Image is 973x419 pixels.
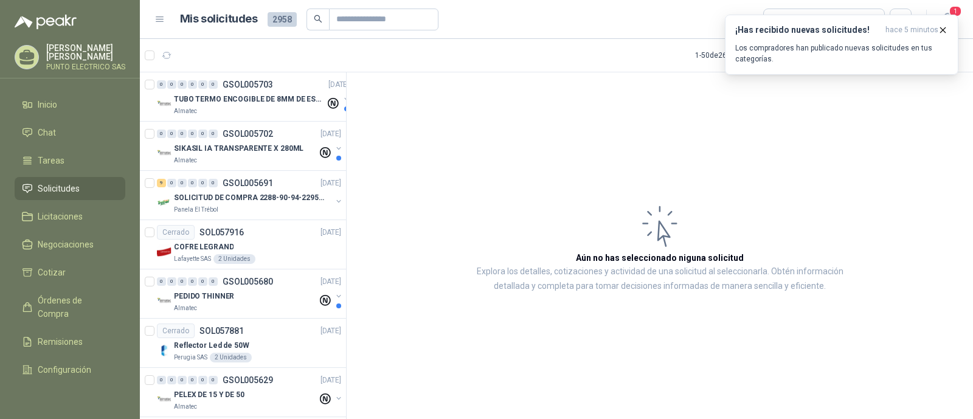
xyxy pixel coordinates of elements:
[167,376,176,384] div: 0
[188,376,197,384] div: 0
[157,80,166,89] div: 0
[735,43,948,64] p: Los compradores han publicado nuevas solicitudes en tus categorías.
[15,330,125,353] a: Remisiones
[15,205,125,228] a: Licitaciones
[157,146,171,161] img: Company Logo
[38,294,114,320] span: Órdenes de Compra
[157,225,195,240] div: Cerrado
[209,376,218,384] div: 0
[223,277,273,286] p: GSOL005680
[188,179,197,187] div: 0
[140,220,346,269] a: CerradoSOL057916[DATE] Company LogoCOFRE LEGRANDLafayette SAS2 Unidades
[209,80,218,89] div: 0
[157,126,344,165] a: 0 0 0 0 0 0 GSOL005702[DATE] Company LogoSIKASIL IA TRANSPARENTE X 280MLAlmatec
[38,335,83,348] span: Remisiones
[157,274,344,313] a: 0 0 0 0 0 0 GSOL005680[DATE] Company LogoPEDIDO THINNERAlmatec
[15,233,125,256] a: Negociaciones
[157,373,344,412] a: 0 0 0 0 0 0 GSOL005629[DATE] Company LogoPELEX DE 15 Y DE 50Almatec
[178,179,187,187] div: 0
[157,343,171,358] img: Company Logo
[178,376,187,384] div: 0
[198,376,207,384] div: 0
[178,130,187,138] div: 0
[695,46,774,65] div: 1 - 50 de 2609
[174,156,197,165] p: Almatec
[157,324,195,338] div: Cerrado
[15,177,125,200] a: Solicitudes
[15,93,125,116] a: Inicio
[937,9,958,30] button: 1
[38,210,83,223] span: Licitaciones
[320,178,341,189] p: [DATE]
[38,238,94,251] span: Negociaciones
[38,363,91,376] span: Configuración
[209,277,218,286] div: 0
[223,179,273,187] p: GSOL005691
[188,277,197,286] div: 0
[46,63,125,71] p: PUNTO ELECTRICO SAS
[38,266,66,279] span: Cotizar
[157,244,171,259] img: Company Logo
[174,389,244,401] p: PELEX DE 15 Y DE 50
[157,130,166,138] div: 0
[167,130,176,138] div: 0
[268,12,297,27] span: 2958
[178,80,187,89] div: 0
[735,25,881,35] h3: ¡Has recibido nuevas solicitudes!
[223,130,273,138] p: GSOL005702
[157,179,166,187] div: 9
[328,79,349,91] p: [DATE]
[210,353,252,362] div: 2 Unidades
[174,402,197,412] p: Almatec
[157,294,171,308] img: Company Logo
[178,277,187,286] div: 0
[46,44,125,61] p: [PERSON_NAME] [PERSON_NAME]
[199,228,244,237] p: SOL057916
[174,291,234,302] p: PEDIDO THINNER
[223,376,273,384] p: GSOL005629
[174,205,218,215] p: Panela El Trébol
[320,128,341,140] p: [DATE]
[174,254,211,264] p: Lafayette SAS
[174,143,303,154] p: SIKASIL IA TRANSPARENTE X 280ML
[320,325,341,337] p: [DATE]
[15,261,125,284] a: Cotizar
[885,25,938,35] span: hace 5 minutos
[167,277,176,286] div: 0
[15,121,125,144] a: Chat
[15,15,77,29] img: Logo peakr
[157,176,344,215] a: 9 0 0 0 0 0 GSOL005691[DATE] Company LogoSOLICITUD DE COMPRA 2288-90-94-2295-96-2301-02-04Panela ...
[198,80,207,89] div: 0
[174,241,234,253] p: COFRE LEGRAND
[223,80,273,89] p: GSOL005703
[174,303,197,313] p: Almatec
[38,98,57,111] span: Inicio
[15,149,125,172] a: Tareas
[167,179,176,187] div: 0
[771,13,797,26] div: Todas
[576,251,744,265] h3: Aún no has seleccionado niguna solicitud
[209,179,218,187] div: 0
[180,10,258,28] h1: Mis solicitudes
[725,15,958,75] button: ¡Has recibido nuevas solicitudes!hace 5 minutos Los compradores han publicado nuevas solicitudes ...
[174,353,207,362] p: Perugia SAS
[188,80,197,89] div: 0
[199,327,244,335] p: SOL057881
[157,97,171,111] img: Company Logo
[320,276,341,288] p: [DATE]
[314,15,322,23] span: search
[15,386,125,409] a: Manuales y ayuda
[167,80,176,89] div: 0
[15,289,125,325] a: Órdenes de Compra
[320,375,341,386] p: [DATE]
[174,94,325,105] p: TUBO TERMO ENCOGIBLE DE 8MM DE ESPESOR X 5CMS
[140,319,346,368] a: CerradoSOL057881[DATE] Company LogoReflector Led de 50WPerugia SAS2 Unidades
[38,126,56,139] span: Chat
[38,154,64,167] span: Tareas
[198,277,207,286] div: 0
[209,130,218,138] div: 0
[157,195,171,210] img: Company Logo
[157,77,351,116] a: 0 0 0 0 0 0 GSOL005703[DATE] Company LogoTUBO TERMO ENCOGIBLE DE 8MM DE ESPESOR X 5CMSAlmatec
[188,130,197,138] div: 0
[198,130,207,138] div: 0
